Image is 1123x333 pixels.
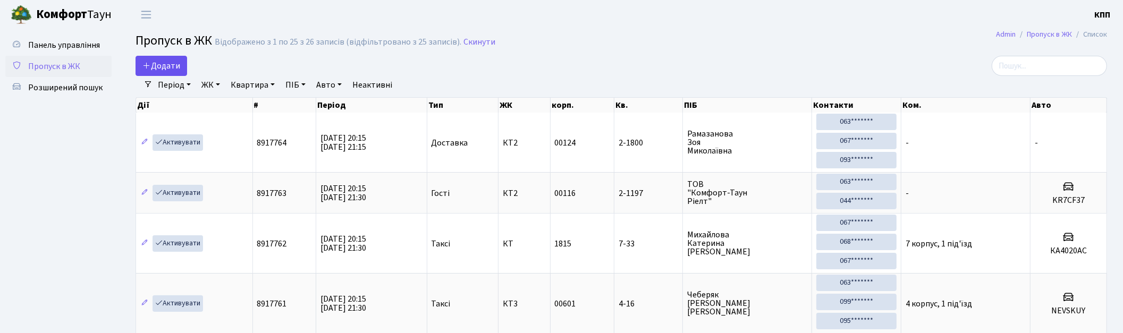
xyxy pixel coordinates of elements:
[5,35,112,56] a: Панель управління
[619,139,678,147] span: 2-1800
[503,240,545,248] span: КТ
[687,291,807,316] span: Чеберяк [PERSON_NAME] [PERSON_NAME]
[906,238,972,250] span: 7 корпус, 1 під'їзд
[153,295,203,312] a: Активувати
[906,187,909,199] span: -
[153,185,203,201] a: Активувати
[36,6,87,23] b: Комфорт
[619,300,678,308] span: 4-16
[154,76,195,94] a: Період
[28,39,100,51] span: Панель управління
[432,240,451,248] span: Таксі
[28,82,103,93] span: Розширений пошук
[11,4,32,25] img: logo.png
[1035,137,1038,149] span: -
[555,137,576,149] span: 00124
[687,230,807,256] span: Михайлова Катерина [PERSON_NAME]
[906,137,909,149] span: -
[136,56,187,76] a: Додати
[133,6,159,23] button: Переключити навігацію
[1031,98,1107,113] th: Авто
[432,300,451,308] span: Таксі
[427,98,499,113] th: Тип
[503,139,545,147] span: КТ2
[136,31,212,50] span: Пропуск в ЖК
[153,134,203,151] a: Активувати
[906,298,972,310] span: 4 корпус, 1 під'їзд
[226,76,279,94] a: Квартира
[1035,195,1102,206] h5: KR7CF37
[320,132,366,153] span: [DATE] 20:15 [DATE] 21:15
[503,189,545,198] span: КТ2
[136,98,253,113] th: Дії
[1035,246,1102,256] h5: КА4020АС
[432,139,468,147] span: Доставка
[257,137,287,149] span: 8917764
[348,76,396,94] a: Неактивні
[619,189,678,198] span: 2-1197
[281,76,310,94] a: ПІБ
[197,76,224,94] a: ЖК
[555,187,576,199] span: 00116
[996,29,1016,40] a: Admin
[555,238,572,250] span: 1815
[257,238,287,250] span: 8917762
[1027,29,1072,40] a: Пропуск в ЖК
[614,98,682,113] th: Кв.
[463,37,495,47] a: Скинути
[215,37,461,47] div: Відображено з 1 по 25 з 26 записів (відфільтровано з 25 записів).
[5,77,112,98] a: Розширений пошук
[320,183,366,203] span: [DATE] 20:15 [DATE] 21:30
[316,98,427,113] th: Період
[503,300,545,308] span: КТ3
[142,60,180,72] span: Додати
[901,98,1031,113] th: Ком.
[687,180,807,206] span: ТОВ "Комфорт-Таун Ріелт"
[257,187,287,199] span: 8917763
[432,189,450,198] span: Гості
[320,233,366,254] span: [DATE] 20:15 [DATE] 21:30
[1035,306,1102,316] h5: NEVSKUY
[5,56,112,77] a: Пропуск в ЖК
[1072,29,1107,40] li: Список
[253,98,316,113] th: #
[312,76,346,94] a: Авто
[499,98,550,113] th: ЖК
[28,61,80,72] span: Пропуск в ЖК
[551,98,615,113] th: корп.
[555,298,576,310] span: 00601
[980,23,1123,46] nav: breadcrumb
[257,298,287,310] span: 8917761
[153,235,203,252] a: Активувати
[687,130,807,155] span: Рамазанова Зоя Миколаївна
[992,56,1107,76] input: Пошук...
[320,293,366,314] span: [DATE] 20:15 [DATE] 21:30
[36,6,112,24] span: Таун
[812,98,901,113] th: Контакти
[619,240,678,248] span: 7-33
[1094,8,1110,21] a: КПП
[683,98,812,113] th: ПІБ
